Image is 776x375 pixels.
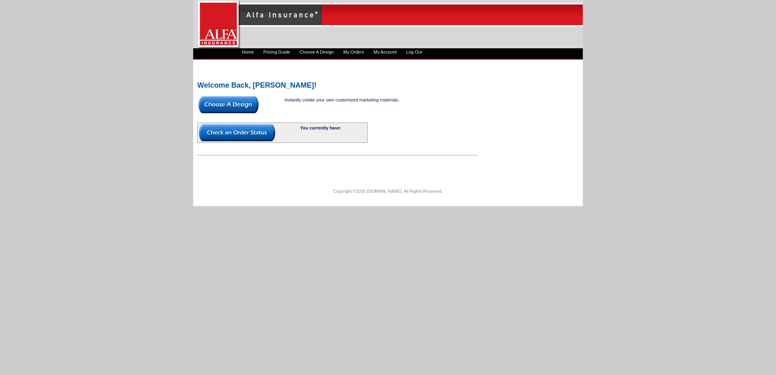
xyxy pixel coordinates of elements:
[199,124,275,141] img: button-check-order-status.gif
[300,125,341,130] b: You currently have:
[263,50,290,54] a: Pricing Guide
[197,82,579,89] h2: Welcome Back, [PERSON_NAME]!
[242,50,254,54] a: Home
[374,50,397,54] a: My Account
[198,96,259,113] img: button-choose-design.gif
[406,50,422,54] a: Log Out
[343,50,364,54] a: My Orders
[193,187,583,195] p: Copyright ©2025 [DOMAIN_NAME]. All Rights Reserved.
[285,97,399,102] span: Instantly create your own customized marketing materials.
[300,50,334,54] a: Choose A Design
